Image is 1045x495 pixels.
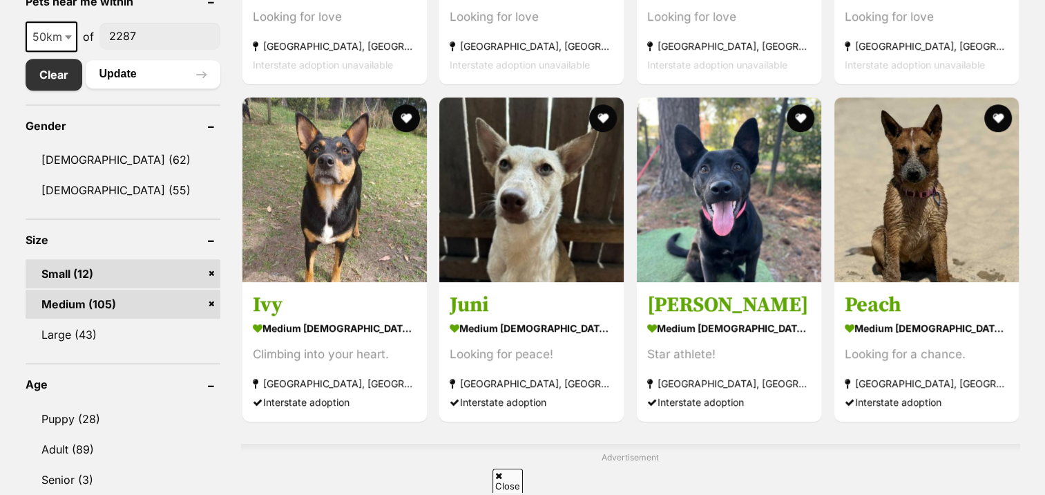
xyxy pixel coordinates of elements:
button: favourite [589,104,617,132]
header: Size [26,234,220,246]
strong: [GEOGRAPHIC_DATA], [GEOGRAPHIC_DATA] [845,37,1008,55]
a: Puppy (28) [26,404,220,433]
strong: [GEOGRAPHIC_DATA], [GEOGRAPHIC_DATA] [450,374,613,393]
strong: [GEOGRAPHIC_DATA], [GEOGRAPHIC_DATA] [450,37,613,55]
div: Looking for peace! [450,345,613,364]
span: Interstate adoption unavailable [253,59,393,71]
h3: Peach [845,292,1008,318]
button: favourite [392,104,419,132]
strong: [GEOGRAPHIC_DATA], [GEOGRAPHIC_DATA] [253,374,416,393]
a: [DEMOGRAPHIC_DATA] (55) [26,176,220,205]
div: Interstate adoption [253,393,416,411]
div: Looking for love [845,8,1008,26]
div: Interstate adoption [450,393,613,411]
a: Adult (89) [26,435,220,464]
a: Small (12) [26,259,220,288]
div: Interstate adoption [845,393,1008,411]
button: Update [86,60,220,88]
strong: [GEOGRAPHIC_DATA], [GEOGRAPHIC_DATA] [647,374,811,393]
a: Senior (3) [26,465,220,494]
span: of [83,28,94,45]
div: Interstate adoption [647,393,811,411]
img: Lucy - Australian Kelpie Dog [637,97,821,282]
button: favourite [984,104,1012,132]
img: Peach - Australian Cattle Dog [834,97,1019,282]
input: postcode [99,23,220,49]
span: 50km [26,21,77,52]
strong: [GEOGRAPHIC_DATA], [GEOGRAPHIC_DATA] [647,37,811,55]
a: [DEMOGRAPHIC_DATA] (62) [26,145,220,174]
a: Ivy medium [DEMOGRAPHIC_DATA] Dog Climbing into your heart. [GEOGRAPHIC_DATA], [GEOGRAPHIC_DATA] ... [242,281,427,422]
header: Age [26,378,220,391]
strong: medium [DEMOGRAPHIC_DATA] Dog [253,318,416,338]
div: Looking for love [647,8,811,26]
div: Looking for love [450,8,613,26]
a: Clear [26,59,82,91]
a: Juni medium [DEMOGRAPHIC_DATA] Dog Looking for peace! [GEOGRAPHIC_DATA], [GEOGRAPHIC_DATA] Inters... [439,281,624,422]
a: [PERSON_NAME] medium [DEMOGRAPHIC_DATA] Dog Star athlete! [GEOGRAPHIC_DATA], [GEOGRAPHIC_DATA] In... [637,281,821,422]
span: Interstate adoption unavailable [450,59,590,71]
h3: Ivy [253,292,416,318]
h3: [PERSON_NAME] [647,292,811,318]
span: 50km [27,27,76,46]
header: Gender [26,120,220,132]
span: Interstate adoption unavailable [845,59,985,71]
span: Interstate adoption unavailable [647,59,787,71]
img: Ivy - Australian Kelpie Dog [242,97,427,282]
div: Looking for love [253,8,416,26]
img: Juni - Australian Kelpie Dog [439,97,624,282]
a: Peach medium [DEMOGRAPHIC_DATA] Dog Looking for a chance. [GEOGRAPHIC_DATA], [GEOGRAPHIC_DATA] In... [834,281,1019,422]
strong: [GEOGRAPHIC_DATA], [GEOGRAPHIC_DATA] [253,37,416,55]
div: Star athlete! [647,345,811,364]
a: Large (43) [26,320,220,349]
strong: medium [DEMOGRAPHIC_DATA] Dog [845,318,1008,338]
strong: medium [DEMOGRAPHIC_DATA] Dog [450,318,613,338]
h3: Juni [450,292,613,318]
span: Close [492,469,523,493]
strong: medium [DEMOGRAPHIC_DATA] Dog [647,318,811,338]
button: favourite [787,104,814,132]
div: Climbing into your heart. [253,345,416,364]
div: Looking for a chance. [845,345,1008,364]
a: Medium (105) [26,290,220,319]
strong: [GEOGRAPHIC_DATA], [GEOGRAPHIC_DATA] [845,374,1008,393]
